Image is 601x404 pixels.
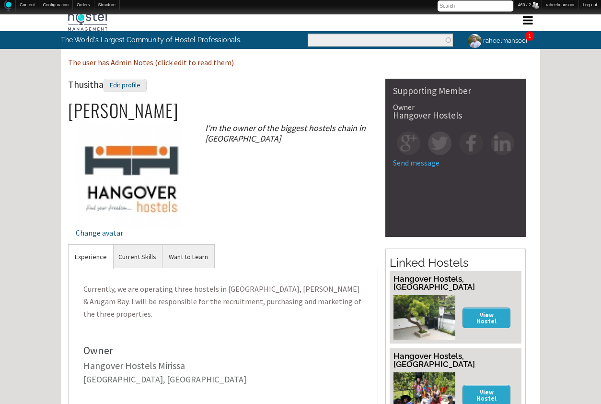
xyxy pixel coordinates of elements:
[76,229,182,237] div: Change avatar
[462,308,510,328] a: View Hostel
[83,375,363,384] div: [GEOGRAPHIC_DATA], [GEOGRAPHIC_DATA]
[390,255,521,271] h2: Linked Hostels
[393,86,518,95] div: Supporting Member
[393,103,518,111] div: Owner
[69,245,113,268] a: Experience
[459,131,483,155] img: fb-square.png
[393,274,475,292] a: Hangover Hostels, [GEOGRAPHIC_DATA]
[68,100,378,120] h2: [PERSON_NAME]
[466,33,483,49] img: raheelmansoor's picture
[76,170,182,237] a: Change avatar
[428,131,451,155] img: tw-square.png
[112,245,162,268] a: Current Skills
[528,32,531,39] a: 1
[393,158,439,167] a: Send message
[308,34,453,47] input: Enter the terms you wish to search for.
[393,111,518,120] div: Hangover Hostels
[460,31,533,50] a: raheelmansoor
[76,275,370,328] p: Currently, we are operating three hostels in [GEOGRAPHIC_DATA], [PERSON_NAME] & Arugam Bay. I wil...
[61,31,261,48] p: The World's Largest Community of Hostel Professionals.
[4,0,12,12] img: Home
[438,0,513,12] input: Search
[197,123,378,143] div: I'm the owner of the biggest hostels chain in [GEOGRAPHIC_DATA]
[83,345,363,356] div: Owner
[104,79,147,93] div: Edit profile
[68,78,147,90] span: Thusitha
[491,131,514,155] img: in-square.png
[83,359,185,371] a: Hangover Hostels Mirissa
[397,131,420,155] img: gp-square.png
[76,123,182,229] img: Thusitha's picture
[68,12,107,31] img: Hostel Management Home
[104,78,147,90] a: Edit profile
[393,351,475,369] a: Hangover Hostels, [GEOGRAPHIC_DATA]
[68,57,533,69] p: The user has Admin Notes (click edit to read them)
[162,245,214,268] a: Want to Learn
